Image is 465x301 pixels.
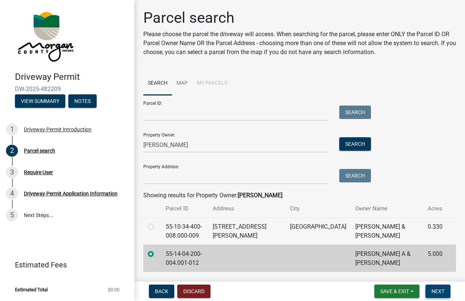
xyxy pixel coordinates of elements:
[423,245,447,272] td: 5.000
[6,257,122,272] a: Estimated Fees
[351,245,423,272] td: [PERSON_NAME] A & [PERSON_NAME]
[149,285,174,298] button: Back
[380,288,409,294] span: Save & Exit
[143,9,456,27] h1: Parcel search
[15,72,128,82] h4: Driveway Permit
[285,200,351,217] th: City
[15,287,48,292] span: Estimated Total
[15,85,119,93] span: DW-2025-482209
[24,127,91,132] div: Driveway Permit Introduction
[68,94,97,108] button: Notes
[285,217,351,245] td: [GEOGRAPHIC_DATA]
[143,191,456,200] div: Showing results for Property Owner:
[15,8,75,64] img: Morgan County, Indiana
[161,200,208,217] th: Parcel ID
[108,287,119,292] span: $0.00
[68,98,97,104] wm-modal-confirm: Notes
[6,145,18,157] div: 2
[143,72,172,95] a: Search
[172,72,192,95] a: Map
[15,98,65,104] wm-modal-confirm: Summary
[339,169,371,182] button: Search
[143,30,456,57] p: Please choose the parcel the driveway will access. When searching for the parcel, please enter ON...
[423,217,447,245] td: 0.330
[6,188,18,200] div: 4
[161,217,208,245] td: 55-10-34-400-008.000-009
[351,217,423,245] td: [PERSON_NAME] & [PERSON_NAME]
[238,192,283,199] strong: [PERSON_NAME]
[24,170,53,175] div: Require User
[177,285,210,298] button: Discard
[6,166,18,178] div: 3
[339,106,371,119] button: Search
[161,245,208,272] td: 55-14-04-200-004.001-012
[374,285,419,298] button: Save & Exit
[431,288,444,294] span: Next
[339,137,371,151] button: Search
[208,200,285,217] th: Address
[155,288,168,294] span: Back
[6,123,18,135] div: 1
[208,217,285,245] td: [STREET_ADDRESS][PERSON_NAME]
[351,200,423,217] th: Owner Name
[24,191,118,196] div: Driveway Permit Application Information
[425,285,450,298] button: Next
[24,148,55,153] div: Parcel search
[6,209,18,221] div: 5
[423,200,447,217] th: Acres
[15,94,65,108] button: View Summary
